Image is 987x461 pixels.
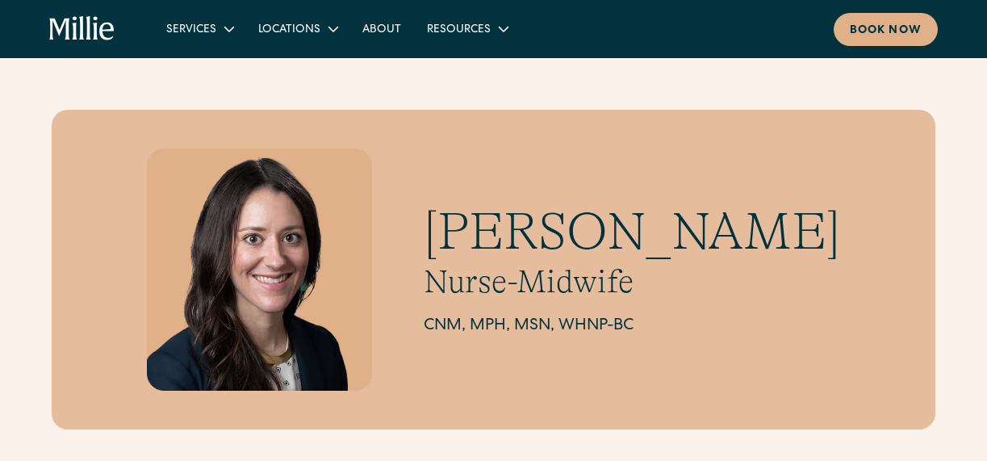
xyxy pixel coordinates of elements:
[834,13,938,46] a: Book now
[166,22,216,39] div: Services
[424,314,840,338] h2: CNM, MPH, MSN, WHNP-BC
[153,15,245,42] div: Services
[427,22,491,39] div: Resources
[424,262,840,301] h2: Nurse-Midwife
[414,15,520,42] div: Resources
[424,201,840,263] h1: [PERSON_NAME]
[49,16,115,42] a: home
[850,23,922,40] div: Book now
[258,22,320,39] div: Locations
[245,15,349,42] div: Locations
[349,15,414,42] a: About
